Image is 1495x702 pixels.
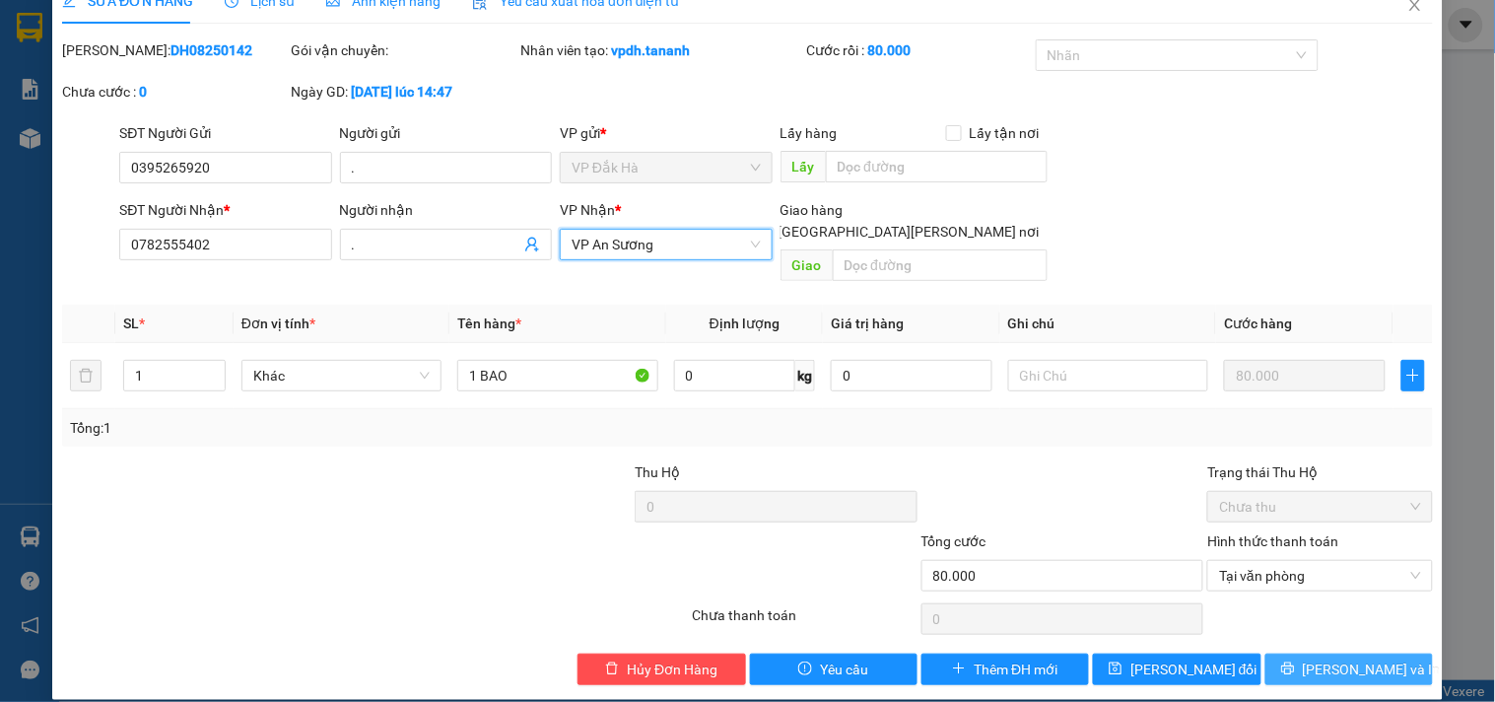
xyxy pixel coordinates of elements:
div: Ngày GD: [292,81,516,103]
span: Giá trị hàng [831,316,904,331]
span: save [1109,662,1122,677]
div: . [17,40,155,64]
div: SĐT Người Nhận [119,199,331,221]
span: Tổng cước [921,533,986,549]
span: VP Nhận [560,202,615,218]
span: Nhận: [169,19,216,39]
button: plus [1401,360,1425,391]
div: Tổng: 1 [70,417,578,439]
div: [PERSON_NAME]: [62,39,287,61]
span: Thu Hộ [635,464,680,480]
span: Giao [781,249,833,281]
span: Lấy tận nơi [962,122,1048,144]
span: VP Đắk Hà [572,153,760,182]
span: kg [795,360,815,391]
button: delete [70,360,102,391]
span: user-add [524,237,540,252]
div: VP Đắk Hà [17,17,155,40]
b: 0 [139,84,147,100]
span: Tên hàng [457,316,521,331]
span: Gửi: [17,19,47,39]
b: DH08250142 [170,42,252,58]
button: deleteHủy Đơn Hàng [578,654,745,685]
input: Dọc đường [833,249,1048,281]
b: [DATE] lúc 14:47 [352,84,453,100]
input: Dọc đường [826,151,1048,182]
span: Hủy Đơn Hàng [627,659,717,680]
input: VD: Bàn, Ghế [457,360,657,391]
span: SL [123,316,139,331]
span: Khác [253,361,430,390]
div: SĐT Người Gửi [119,122,331,144]
div: Trạng thái Thu Hộ [1207,461,1432,483]
span: GTN/CC/ [PERSON_NAME] [169,92,393,161]
button: save[PERSON_NAME] đổi [1093,654,1260,685]
div: 0973319494 [169,64,393,92]
button: printer[PERSON_NAME] và In [1265,654,1433,685]
span: Yêu cầu [820,659,868,680]
span: [PERSON_NAME] đổi [1130,659,1257,680]
span: Tại văn phòng [1219,561,1420,591]
div: Người gửi [340,122,552,144]
b: 80.000 [868,42,912,58]
span: delete [605,662,619,677]
span: plus [952,662,966,677]
span: TC: [169,103,195,123]
span: Đơn vị tính [241,316,315,331]
span: Thêm ĐH mới [974,659,1057,680]
button: plusThêm ĐH mới [921,654,1089,685]
div: . [169,40,393,64]
div: Người nhận [340,199,552,221]
input: Ghi Chú [1008,360,1208,391]
span: Cước hàng [1224,316,1292,331]
span: Chưa thu [1219,492,1420,522]
div: Cước rồi : [807,39,1032,61]
div: Chưa thanh toán [690,604,918,639]
div: 0987079455 [17,64,155,92]
th: Ghi chú [1000,305,1216,343]
span: Giao hàng [781,202,844,218]
b: vpdh.tananh [611,42,690,58]
span: [GEOGRAPHIC_DATA][PERSON_NAME] nơi [771,221,1048,243]
span: plus [1402,368,1424,384]
div: BX Huế [169,17,393,40]
input: 0 [1224,360,1386,391]
div: Chưa cước : [62,81,287,103]
span: printer [1281,662,1295,677]
div: Nhân viên tạo: [520,39,803,61]
div: Gói vận chuyển: [292,39,516,61]
span: Lấy [781,151,826,182]
span: [PERSON_NAME] và In [1303,659,1441,680]
button: exclamation-circleYêu cầu [750,654,917,685]
span: exclamation-circle [798,662,812,677]
span: Định lượng [710,316,780,331]
div: VP gửi [560,122,772,144]
span: Lấy hàng [781,125,838,141]
label: Hình thức thanh toán [1207,533,1338,549]
span: VP An Sương [572,230,760,259]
